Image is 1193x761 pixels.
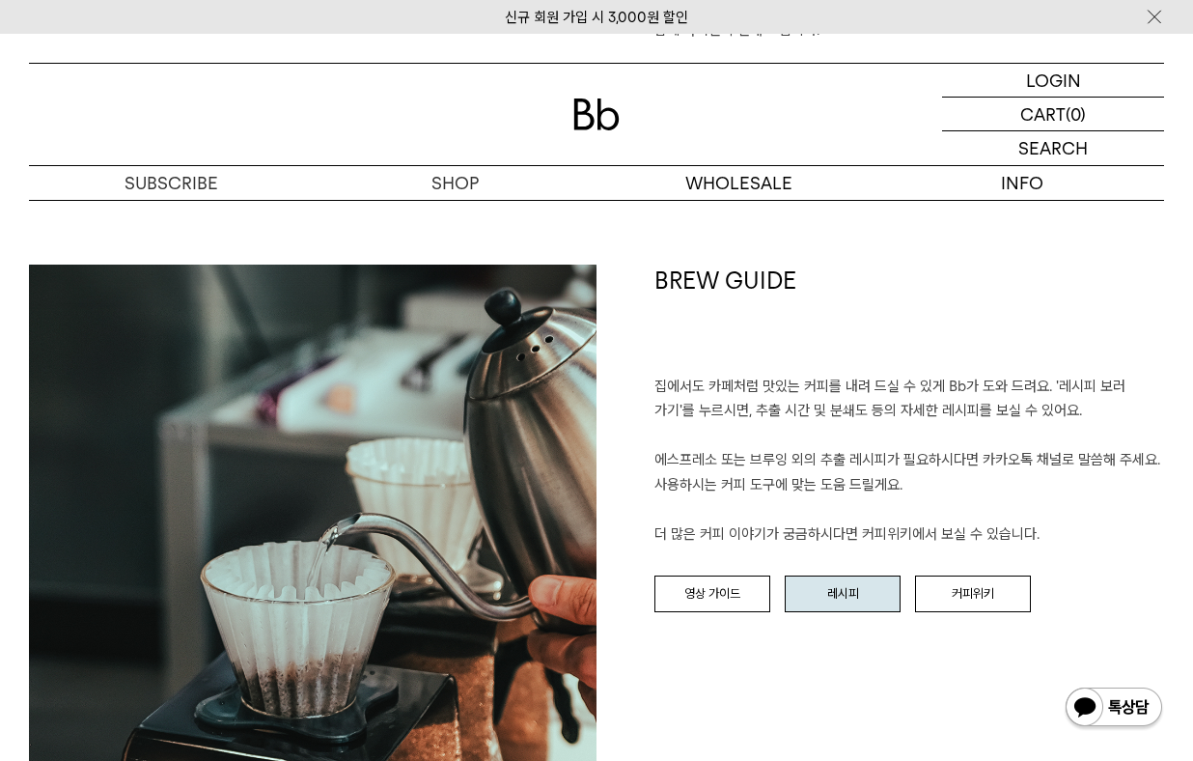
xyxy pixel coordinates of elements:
[654,265,1164,375] h1: BREW GUIDE
[880,166,1164,200] p: INFO
[1066,98,1086,130] p: (0)
[654,375,1164,548] p: 집에서도 카페처럼 맛있는 커피를 내려 드실 ﻿수 있게 Bb가 도와 드려요. '레시피 보러 가기'를 누르시면, 추출 시간 및 분쇄도 등의 자세한 레시피를 보실 수 있어요. 에스...
[596,166,880,200] p: WHOLESALE
[654,576,770,612] a: 영상 가이드
[1026,64,1081,97] p: LOGIN
[915,576,1031,612] a: 커피위키
[1018,131,1088,165] p: SEARCH
[505,9,688,26] a: 신규 회원 가입 시 3,000원 할인
[313,166,596,200] a: SHOP
[785,576,901,612] a: 레시피
[942,64,1164,98] a: LOGIN
[29,166,313,200] a: SUBSCRIBE
[942,98,1164,131] a: CART (0)
[573,99,620,130] img: 로고
[1064,686,1164,732] img: 카카오톡 채널 1:1 채팅 버튼
[1020,98,1066,130] p: CART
